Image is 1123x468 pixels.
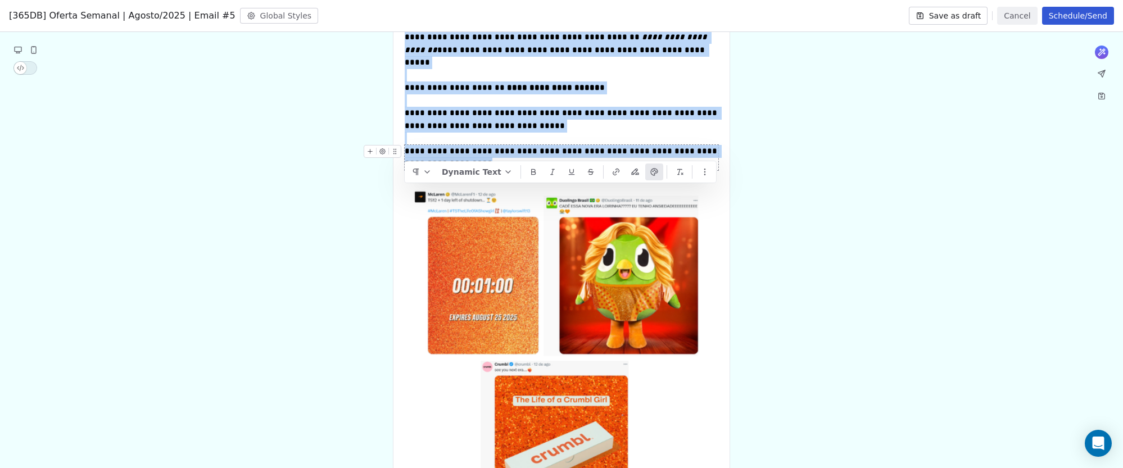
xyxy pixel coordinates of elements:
[909,7,988,25] button: Save as draft
[9,9,236,22] span: [365DB] Oferta Semanal | Agosto/2025 | Email #5
[240,8,319,24] button: Global Styles
[437,163,517,180] button: Dynamic Text
[1042,7,1114,25] button: Schedule/Send
[997,7,1037,25] button: Cancel
[1085,430,1112,457] div: Open Intercom Messenger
